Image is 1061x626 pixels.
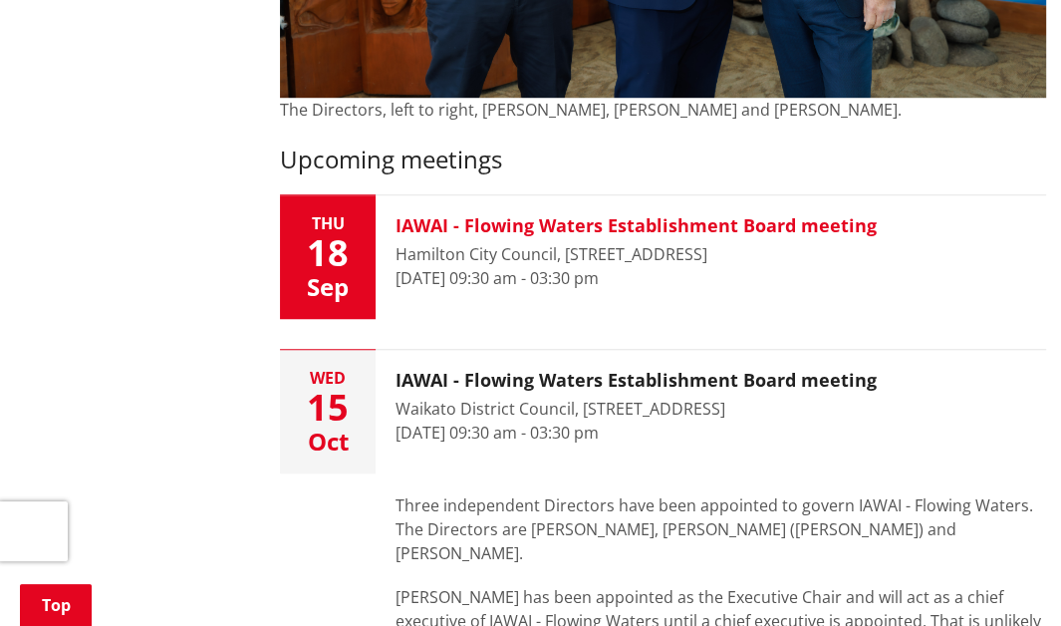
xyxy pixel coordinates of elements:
[396,422,599,444] time: [DATE] 09:30 am - 03:30 pm
[280,275,376,299] div: Sep
[20,584,92,626] a: Top
[396,370,877,392] h3: IAWAI - Flowing Waters Establishment Board meeting
[396,267,599,289] time: [DATE] 09:30 am - 03:30 pm
[396,397,877,421] div: Waikato District Council, [STREET_ADDRESS]
[280,146,1046,174] h3: Upcoming meetings
[280,98,1046,146] div: The Directors, left to right, [PERSON_NAME], [PERSON_NAME] and [PERSON_NAME].
[396,215,877,237] h3: IAWAI - Flowing Waters Establishment Board meeting
[280,430,376,454] div: Oct
[396,493,1046,565] p: Three independent Directors have been appointed to govern IAWAI - Flowing Waters. The Directors a...
[280,195,1046,319] button: Thu 18 Sep IAWAI - Flowing Waters Establishment Board meeting Hamilton City Council, [STREET_ADDR...
[969,542,1041,614] iframe: Messenger Launcher
[280,350,1046,473] button: Wed 15 Oct IAWAI - Flowing Waters Establishment Board meeting Waikato District Council, [STREET_A...
[396,242,877,266] div: Hamilton City Council, [STREET_ADDRESS]
[280,370,376,386] div: Wed
[280,215,376,231] div: Thu
[280,235,376,271] div: 18
[280,390,376,426] div: 15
